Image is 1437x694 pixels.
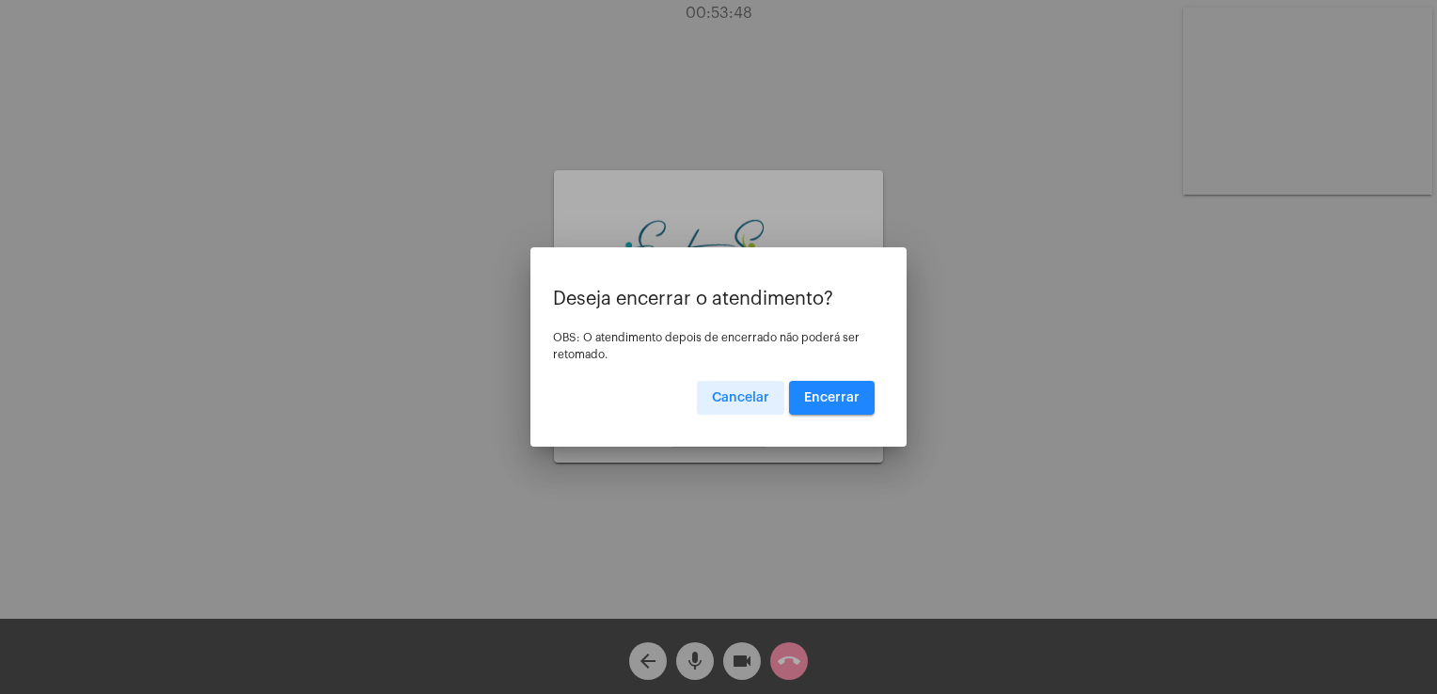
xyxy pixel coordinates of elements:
[553,332,860,360] span: OBS: O atendimento depois de encerrado não poderá ser retomado.
[553,289,884,309] p: Deseja encerrar o atendimento?
[697,381,784,415] button: Cancelar
[804,391,860,404] span: Encerrar
[712,391,769,404] span: Cancelar
[789,381,875,415] button: Encerrar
